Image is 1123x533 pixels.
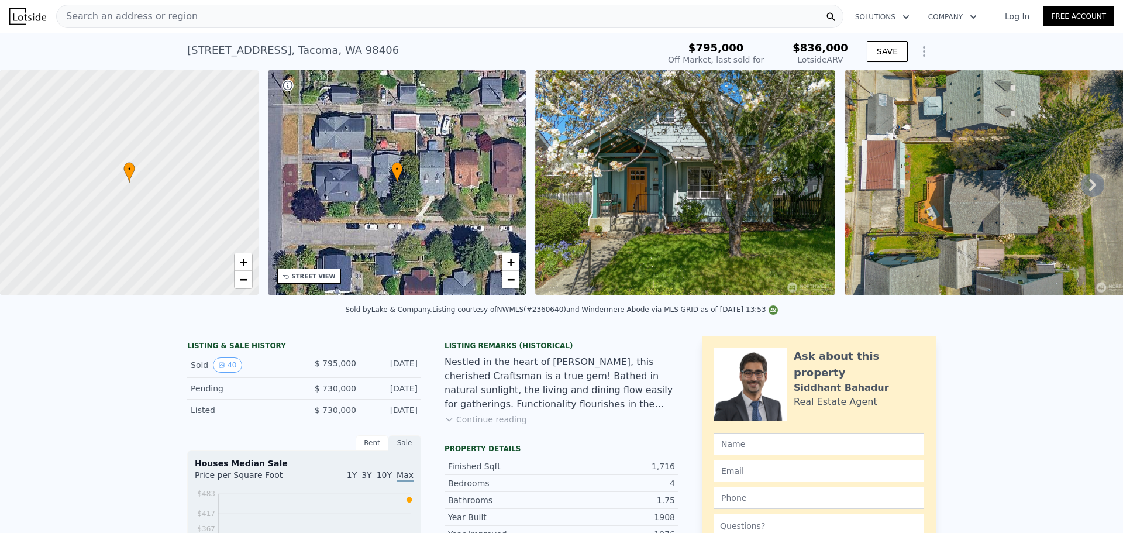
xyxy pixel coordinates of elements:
[213,357,242,373] button: View historical data
[197,510,215,518] tspan: $417
[315,384,356,393] span: $ 730,000
[391,162,403,183] div: •
[714,487,924,509] input: Phone
[502,271,519,288] a: Zoom out
[794,395,877,409] div: Real Estate Agent
[561,460,675,472] div: 1,716
[397,470,414,482] span: Max
[191,383,295,394] div: Pending
[123,164,135,174] span: •
[867,41,908,62] button: SAVE
[315,359,356,368] span: $ 795,000
[794,348,924,381] div: Ask about this property
[187,341,421,353] div: LISTING & SALE HISTORY
[502,253,519,271] a: Zoom in
[668,54,764,66] div: Off Market, last sold for
[366,383,418,394] div: [DATE]
[714,460,924,482] input: Email
[1043,6,1114,26] a: Free Account
[195,458,414,469] div: Houses Median Sale
[445,414,527,425] button: Continue reading
[688,42,744,54] span: $795,000
[448,477,561,489] div: Bedrooms
[507,255,515,269] span: +
[919,6,986,27] button: Company
[123,162,135,183] div: •
[239,255,247,269] span: +
[445,355,678,411] div: Nestled in the heart of [PERSON_NAME], this cherished Craftsman is a true gem! Bathed in natural ...
[991,11,1043,22] a: Log In
[9,8,46,25] img: Lotside
[187,42,399,59] div: [STREET_ADDRESS] , Tacoma , WA 98406
[448,494,561,506] div: Bathrooms
[535,70,835,295] img: Sale: 123457220 Parcel: 101194122
[197,490,215,498] tspan: $483
[793,42,848,54] span: $836,000
[445,444,678,453] div: Property details
[366,404,418,416] div: [DATE]
[448,460,561,472] div: Finished Sqft
[315,405,356,415] span: $ 730,000
[912,40,936,63] button: Show Options
[561,511,675,523] div: 1908
[356,435,388,451] div: Rent
[769,305,778,315] img: NWMLS Logo
[448,511,561,523] div: Year Built
[445,341,678,350] div: Listing Remarks (Historical)
[794,381,889,395] div: Siddhant Bahadur
[388,435,421,451] div: Sale
[846,6,919,27] button: Solutions
[239,272,247,287] span: −
[561,494,675,506] div: 1.75
[377,470,392,480] span: 10Y
[561,477,675,489] div: 4
[361,470,371,480] span: 3Y
[191,357,295,373] div: Sold
[197,525,215,533] tspan: $367
[366,357,418,373] div: [DATE]
[391,164,403,174] span: •
[292,272,336,281] div: STREET VIEW
[347,470,357,480] span: 1Y
[507,272,515,287] span: −
[432,305,778,314] div: Listing courtesy of NWMLS (#2360640) and Windermere Abode via MLS GRID as of [DATE] 13:53
[191,404,295,416] div: Listed
[195,469,304,488] div: Price per Square Foot
[235,253,252,271] a: Zoom in
[714,433,924,455] input: Name
[345,305,432,314] div: Sold by Lake & Company .
[57,9,198,23] span: Search an address or region
[793,54,848,66] div: Lotside ARV
[235,271,252,288] a: Zoom out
